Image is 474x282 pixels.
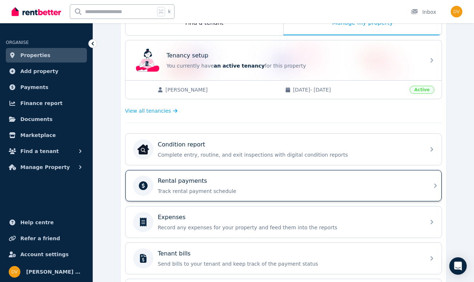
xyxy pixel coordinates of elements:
[20,147,59,156] span: Find a tenant
[158,249,190,258] p: Tenant bills
[20,115,53,124] span: Documents
[125,40,442,80] a: Tenancy setupTenancy setupYou currently havean active tenancyfor this property
[6,64,87,78] a: Add property
[20,51,51,60] span: Properties
[449,257,467,275] div: Open Intercom Messenger
[165,86,278,93] span: [PERSON_NAME]
[12,6,61,17] img: RentBetter
[158,140,205,149] p: Condition report
[125,243,442,274] a: Tenant billsSend bills to your tenant and keep track of the payment status
[158,213,185,222] p: Expenses
[6,48,87,63] a: Properties
[125,206,442,238] a: ExpensesRecord any expenses for your property and feed them into the reports
[137,144,149,155] img: Condition report
[6,231,87,246] a: Refer a friend
[158,260,421,267] p: Send bills to your tenant and keep track of the payment status
[6,128,87,142] a: Marketplace
[451,6,462,17] img: Debra Van Den Born
[9,266,20,278] img: Debra Van Den Born
[6,144,87,158] button: Find a tenant
[6,112,87,126] a: Documents
[136,49,159,72] img: Tenancy setup
[158,177,207,185] p: Rental payments
[293,86,405,93] span: [DATE] - [DATE]
[125,11,283,35] div: Find a tenant
[125,107,171,114] span: View all tenancies
[20,99,63,108] span: Finance report
[410,86,434,94] span: Active
[158,224,421,231] p: Record any expenses for your property and feed them into the reports
[125,134,442,165] a: Condition reportCondition reportComplete entry, routine, and exit inspections with digital condit...
[6,96,87,110] a: Finance report
[20,163,70,172] span: Manage Property
[6,160,87,174] button: Manage Property
[166,51,208,60] p: Tenancy setup
[158,151,421,158] p: Complete entry, routine, and exit inspections with digital condition reports
[125,107,178,114] a: View all tenancies
[26,267,84,276] span: [PERSON_NAME] Born
[20,131,56,140] span: Marketplace
[6,40,29,45] span: ORGANISE
[411,8,436,16] div: Inbox
[158,188,421,195] p: Track rental payment schedule
[20,250,69,259] span: Account settings
[284,11,442,35] div: Manage my property
[125,170,442,201] a: Rental paymentsTrack rental payment schedule
[20,83,48,92] span: Payments
[6,80,87,94] a: Payments
[20,234,60,243] span: Refer a friend
[6,247,87,262] a: Account settings
[168,9,170,15] span: k
[20,218,54,227] span: Help centre
[6,215,87,230] a: Help centre
[166,62,421,69] p: You currently have for this property
[20,67,59,76] span: Add property
[214,63,265,69] span: an active tenancy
